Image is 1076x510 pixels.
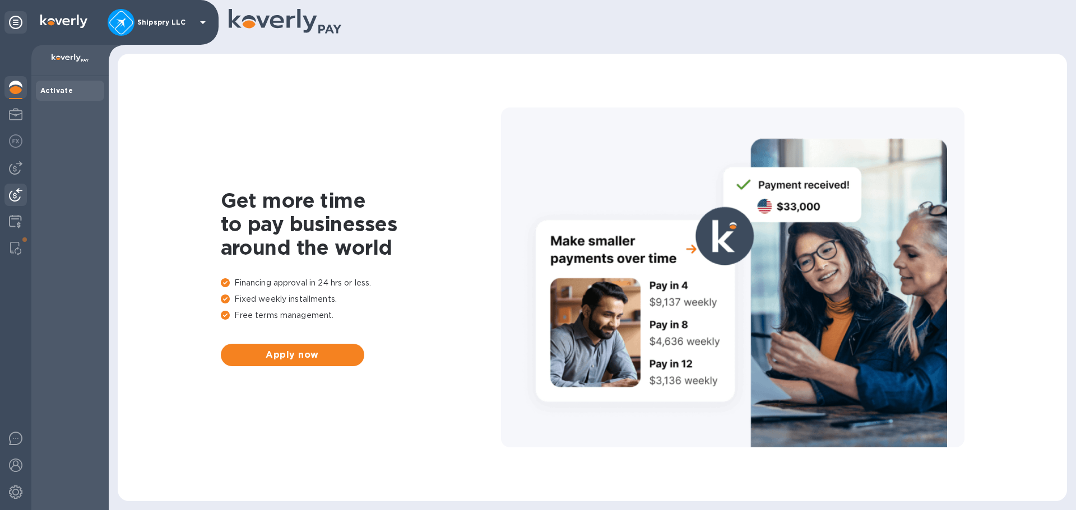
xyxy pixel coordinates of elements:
p: Fixed weekly installments. [221,293,501,305]
img: Credit hub [9,215,22,228]
img: Foreign exchange [9,134,22,148]
img: My Profile [9,107,22,121]
p: Free terms management. [221,310,501,321]
h1: Get more time to pay businesses around the world [221,189,501,259]
p: Financing approval in 24 hrs or less. [221,277,501,289]
p: Shipspry LLC [137,18,193,26]
span: Apply now [230,348,355,362]
img: Logo [40,15,87,28]
b: Activate [40,86,73,95]
div: Unpin categories [4,11,27,34]
button: Apply now [221,344,364,366]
